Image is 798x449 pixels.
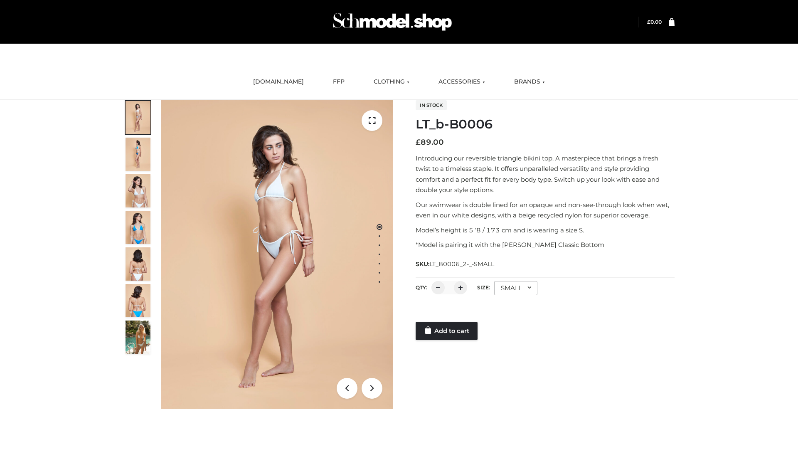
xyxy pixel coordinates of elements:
[327,73,351,91] a: FFP
[126,138,150,171] img: ArielClassicBikiniTop_CloudNine_AzureSky_OW114ECO_2-scaled.jpg
[416,322,478,340] a: Add to cart
[416,100,447,110] span: In stock
[161,100,393,409] img: ArielClassicBikiniTop_CloudNine_AzureSky_OW114ECO_1
[647,19,650,25] span: £
[126,211,150,244] img: ArielClassicBikiniTop_CloudNine_AzureSky_OW114ECO_4-scaled.jpg
[416,117,675,132] h1: LT_b-B0006
[416,225,675,236] p: Model’s height is 5 ‘8 / 173 cm and is wearing a size S.
[126,284,150,317] img: ArielClassicBikiniTop_CloudNine_AzureSky_OW114ECO_8-scaled.jpg
[126,321,150,354] img: Arieltop_CloudNine_AzureSky2.jpg
[126,247,150,281] img: ArielClassicBikiniTop_CloudNine_AzureSky_OW114ECO_7-scaled.jpg
[416,239,675,250] p: *Model is pairing it with the [PERSON_NAME] Classic Bottom
[416,200,675,221] p: Our swimwear is double lined for an opaque and non-see-through look when wet, even in our white d...
[247,73,310,91] a: [DOMAIN_NAME]
[416,153,675,195] p: Introducing our reversible triangle bikini top. A masterpiece that brings a fresh twist to a time...
[477,284,490,291] label: Size:
[647,19,662,25] a: £0.00
[126,174,150,207] img: ArielClassicBikiniTop_CloudNine_AzureSky_OW114ECO_3-scaled.jpg
[432,73,491,91] a: ACCESSORIES
[330,5,455,38] img: Schmodel Admin 964
[416,138,421,147] span: £
[429,260,494,268] span: LT_B0006_2-_-SMALL
[647,19,662,25] bdi: 0.00
[416,138,444,147] bdi: 89.00
[494,281,537,295] div: SMALL
[416,259,495,269] span: SKU:
[367,73,416,91] a: CLOTHING
[126,101,150,134] img: ArielClassicBikiniTop_CloudNine_AzureSky_OW114ECO_1-scaled.jpg
[508,73,551,91] a: BRANDS
[416,284,427,291] label: QTY:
